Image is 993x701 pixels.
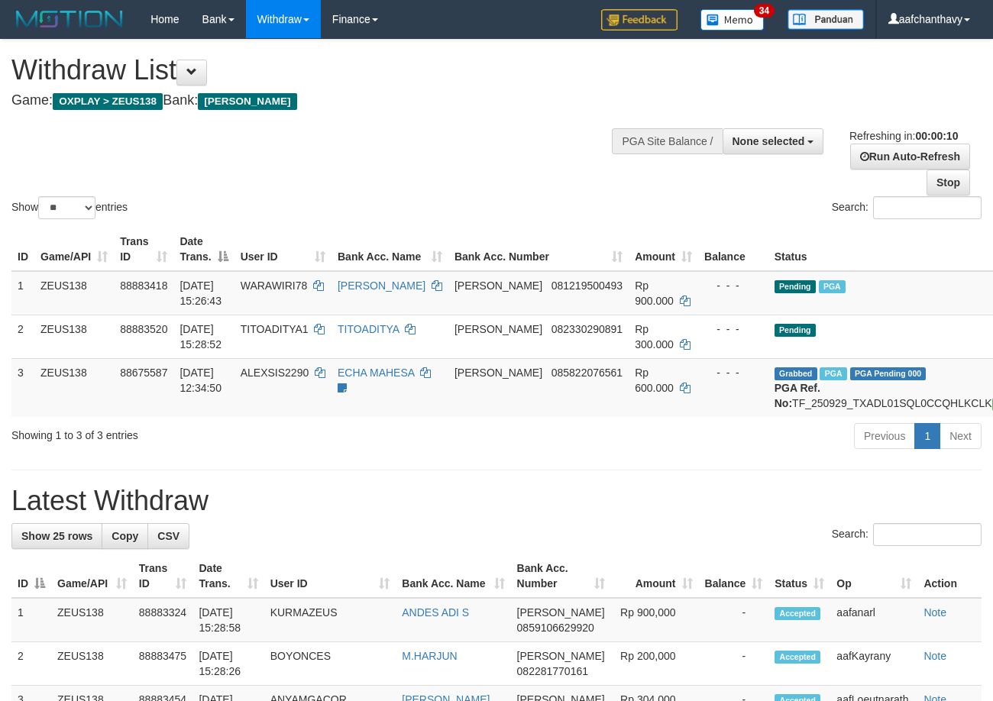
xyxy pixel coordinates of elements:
[629,228,698,271] th: Amount: activate to sort column ascending
[775,607,820,620] span: Accepted
[112,530,138,542] span: Copy
[699,642,769,686] td: -
[34,271,114,315] td: ZEUS138
[114,228,173,271] th: Trans ID: activate to sort column ascending
[332,228,448,271] th: Bank Acc. Name: activate to sort column ascending
[396,554,510,598] th: Bank Acc. Name: activate to sort column ascending
[133,554,193,598] th: Trans ID: activate to sort column ascending
[51,642,133,686] td: ZEUS138
[917,554,982,598] th: Action
[21,530,92,542] span: Show 25 rows
[120,323,167,335] span: 88883520
[180,279,222,307] span: [DATE] 15:26:43
[120,367,167,379] span: 88675587
[854,423,915,449] a: Previous
[849,130,958,142] span: Refreshing in:
[551,279,623,292] span: Copy 081219500493 to clipboard
[914,423,940,449] a: 1
[923,606,946,619] a: Note
[611,642,699,686] td: Rp 200,000
[198,93,296,110] span: [PERSON_NAME]
[775,367,817,380] span: Grabbed
[551,367,623,379] span: Copy 085822076561 to clipboard
[34,228,114,271] th: Game/API: activate to sort column ascending
[832,196,982,219] label: Search:
[704,321,762,337] div: - - -
[704,365,762,380] div: - - -
[873,196,982,219] input: Search:
[133,642,193,686] td: 88883475
[133,598,193,642] td: 88883324
[832,523,982,546] label: Search:
[11,554,51,598] th: ID: activate to sort column descending
[173,228,234,271] th: Date Trans.: activate to sort column descending
[11,55,647,86] h1: Withdraw List
[698,228,768,271] th: Balance
[180,323,222,350] span: [DATE] 15:28:52
[11,271,34,315] td: 1
[830,598,917,642] td: aafanarl
[775,280,816,293] span: Pending
[517,650,605,662] span: [PERSON_NAME]
[147,523,189,549] a: CSV
[635,367,674,394] span: Rp 600.000
[157,530,180,542] span: CSV
[820,367,846,380] span: Marked by aafpengsreynich
[192,598,264,642] td: [DATE] 15:28:58
[192,642,264,686] td: [DATE] 15:28:26
[923,650,946,662] a: Note
[612,128,722,154] div: PGA Site Balance /
[11,228,34,271] th: ID
[11,486,982,516] h1: Latest Withdraw
[120,279,167,292] span: 88883418
[454,367,542,379] span: [PERSON_NAME]
[454,323,542,335] span: [PERSON_NAME]
[102,523,148,549] a: Copy
[53,93,163,110] span: OXPLAY > ZEUS138
[601,9,678,31] img: Feedback.jpg
[517,622,594,634] span: Copy 0859106629920 to clipboard
[180,367,222,394] span: [DATE] 12:34:50
[850,144,970,170] a: Run Auto-Refresh
[775,324,816,337] span: Pending
[635,323,674,350] span: Rp 300.000
[699,598,769,642] td: -
[192,554,264,598] th: Date Trans.: activate to sort column ascending
[264,642,396,686] td: BOYONCES
[635,279,674,307] span: Rp 900.000
[788,9,864,30] img: panduan.png
[264,554,396,598] th: User ID: activate to sort column ascending
[819,280,846,293] span: Marked by aafanarl
[51,554,133,598] th: Game/API: activate to sort column ascending
[11,642,51,686] td: 2
[551,323,623,335] span: Copy 082330290891 to clipboard
[11,598,51,642] td: 1
[11,315,34,358] td: 2
[11,523,102,549] a: Show 25 rows
[768,554,830,598] th: Status: activate to sort column ascending
[11,8,128,31] img: MOTION_logo.png
[723,128,824,154] button: None selected
[517,606,605,619] span: [PERSON_NAME]
[775,382,820,409] b: PGA Ref. No:
[775,651,820,664] span: Accepted
[34,358,114,417] td: ZEUS138
[338,367,414,379] a: ECHA MAHESA
[38,196,95,219] select: Showentries
[264,598,396,642] td: KURMAZEUS
[873,523,982,546] input: Search:
[241,279,308,292] span: WARAWIRI78
[241,323,309,335] span: TITOADITYA1
[11,196,128,219] label: Show entries
[511,554,611,598] th: Bank Acc. Number: activate to sort column ascending
[927,170,970,195] a: Stop
[235,228,332,271] th: User ID: activate to sort column ascending
[915,130,958,142] strong: 00:00:10
[402,650,457,662] a: M.HARJUN
[241,367,309,379] span: ALEXSIS2290
[517,665,588,677] span: Copy 082281770161 to clipboard
[699,554,769,598] th: Balance: activate to sort column ascending
[11,358,34,417] td: 3
[448,228,629,271] th: Bank Acc. Number: activate to sort column ascending
[454,279,542,292] span: [PERSON_NAME]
